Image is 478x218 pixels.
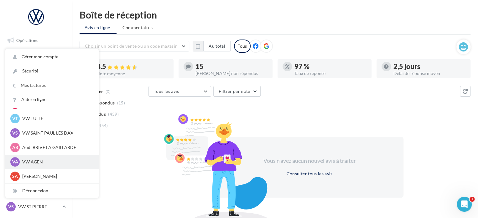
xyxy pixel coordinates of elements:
[294,71,366,76] div: Taux de réponse
[12,159,18,165] span: VA
[393,71,465,76] div: Délai de réponse moyen
[12,144,18,151] span: AB
[80,10,470,19] div: Boîte de réception
[234,40,251,53] div: Tous
[12,173,18,179] span: SA
[22,159,91,165] p: VW AGEN
[256,157,363,165] div: Vous n'avez aucun nouvel avis à traiter
[22,115,91,122] p: VW TULLE
[80,41,189,51] button: Choisir un point de vente ou un code magasin
[294,63,366,70] div: 97 %
[5,64,99,78] a: Sécurité
[108,112,119,117] span: (439)
[457,197,472,212] iframe: Intercom live chat
[16,38,38,43] span: Opérations
[8,204,14,210] span: VS
[4,97,68,110] a: Contacts
[5,50,99,64] a: Gérer mon compte
[393,63,465,70] div: 2,5 jours
[4,112,68,125] a: Médiathèque
[195,63,268,70] div: 15
[4,50,68,63] a: Boîte de réception
[5,93,99,107] a: Aide en ligne
[12,130,18,136] span: VS
[4,66,68,79] a: Visibilité en ligne
[4,81,68,94] a: Campagnes
[195,71,268,76] div: [PERSON_NAME] non répondus
[4,144,68,162] a: PLV et print personnalisable
[5,78,99,93] a: Mes factures
[22,173,91,179] p: [PERSON_NAME]
[22,130,91,136] p: VW SAINT PAUL LES DAX
[85,43,178,49] span: Choisir un point de vente ou un code magasin
[117,100,125,105] span: (15)
[148,86,211,97] button: Tous les avis
[193,41,231,51] button: Au total
[5,201,67,213] a: VS VW ST PIERRE
[97,123,108,128] span: (454)
[203,41,231,51] button: Au total
[213,86,261,97] button: Filtrer par note
[4,164,68,183] a: Campagnes DataOnDemand
[5,184,99,198] div: Déconnexion
[96,63,169,70] div: 4.5
[12,115,18,122] span: VT
[122,24,153,31] span: Commentaires
[18,204,60,210] p: VW ST PIERRE
[22,144,91,151] p: Audi BRIVE LA GAILLARDE
[154,88,179,94] span: Tous les avis
[96,72,169,76] div: Note moyenne
[4,34,68,47] a: Opérations
[470,197,475,202] span: 1
[284,170,335,178] button: Consulter tous les avis
[4,128,68,141] a: Calendrier
[86,100,115,106] span: Non répondus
